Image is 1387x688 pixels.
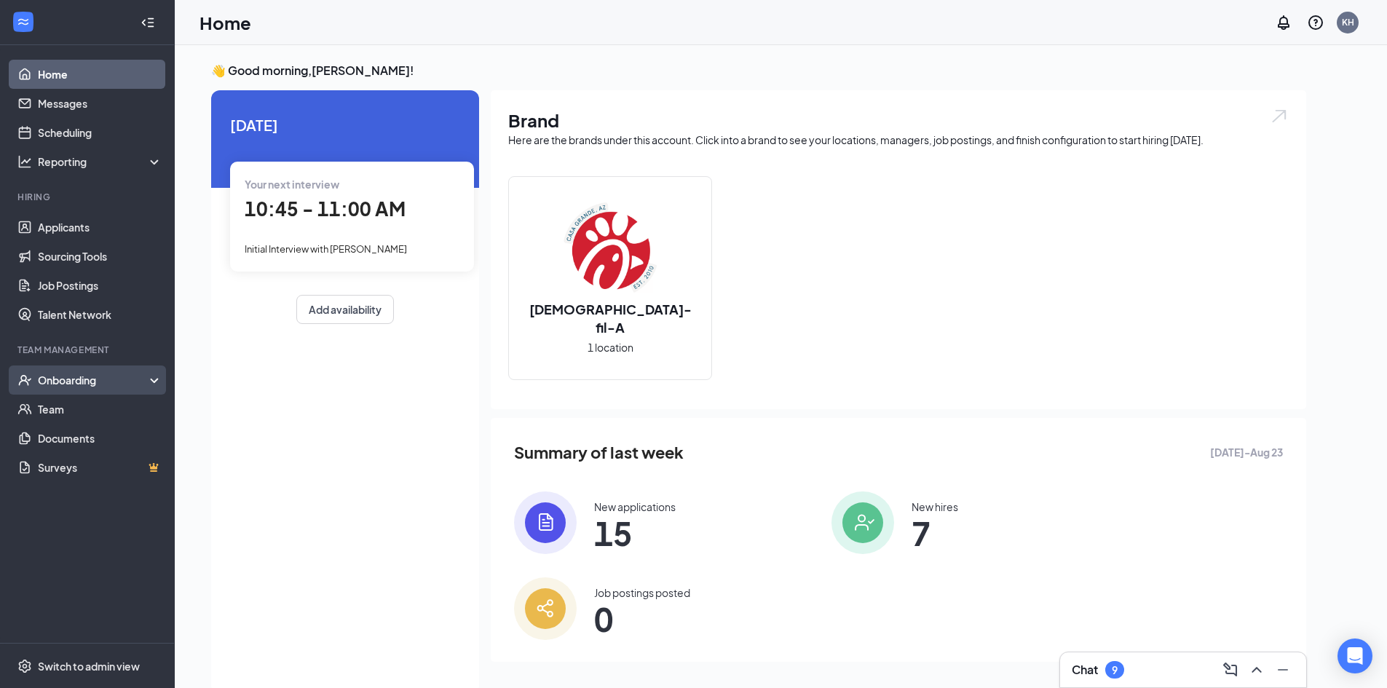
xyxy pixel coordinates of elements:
[594,499,676,514] div: New applications
[1112,664,1118,676] div: 9
[1072,662,1098,678] h3: Chat
[296,295,394,324] button: Add availability
[38,242,162,271] a: Sourcing Tools
[564,201,657,294] img: Chick-fil-A
[594,606,690,632] span: 0
[38,659,140,673] div: Switch to admin view
[509,300,711,336] h2: [DEMOGRAPHIC_DATA]-fil-A
[1270,108,1289,124] img: open.6027fd2a22e1237b5b06.svg
[1222,661,1239,679] svg: ComposeMessage
[912,520,958,546] span: 7
[1337,638,1372,673] div: Open Intercom Messenger
[38,300,162,329] a: Talent Network
[38,424,162,453] a: Documents
[1275,14,1292,31] svg: Notifications
[594,585,690,600] div: Job postings posted
[17,344,159,356] div: Team Management
[594,520,676,546] span: 15
[514,491,577,554] img: icon
[38,395,162,424] a: Team
[38,60,162,89] a: Home
[1307,14,1324,31] svg: QuestionInfo
[508,133,1289,147] div: Here are the brands under this account. Click into a brand to see your locations, managers, job p...
[245,197,406,221] span: 10:45 - 11:00 AM
[38,89,162,118] a: Messages
[514,440,684,465] span: Summary of last week
[38,453,162,482] a: SurveysCrown
[831,491,894,554] img: icon
[17,373,32,387] svg: UserCheck
[38,213,162,242] a: Applicants
[1210,444,1283,460] span: [DATE] - Aug 23
[912,499,958,514] div: New hires
[38,373,150,387] div: Onboarding
[1219,658,1242,681] button: ComposeMessage
[38,154,163,169] div: Reporting
[588,339,633,355] span: 1 location
[17,191,159,203] div: Hiring
[245,178,339,191] span: Your next interview
[38,271,162,300] a: Job Postings
[17,659,32,673] svg: Settings
[1248,661,1265,679] svg: ChevronUp
[211,63,1306,79] h3: 👋 Good morning, [PERSON_NAME] !
[508,108,1289,133] h1: Brand
[514,577,577,640] img: icon
[1342,16,1354,28] div: KH
[141,15,155,30] svg: Collapse
[17,154,32,169] svg: Analysis
[16,15,31,29] svg: WorkstreamLogo
[1274,661,1292,679] svg: Minimize
[199,10,251,35] h1: Home
[1245,658,1268,681] button: ChevronUp
[230,114,460,136] span: [DATE]
[38,118,162,147] a: Scheduling
[1271,658,1295,681] button: Minimize
[245,243,407,255] span: Initial Interview with [PERSON_NAME]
